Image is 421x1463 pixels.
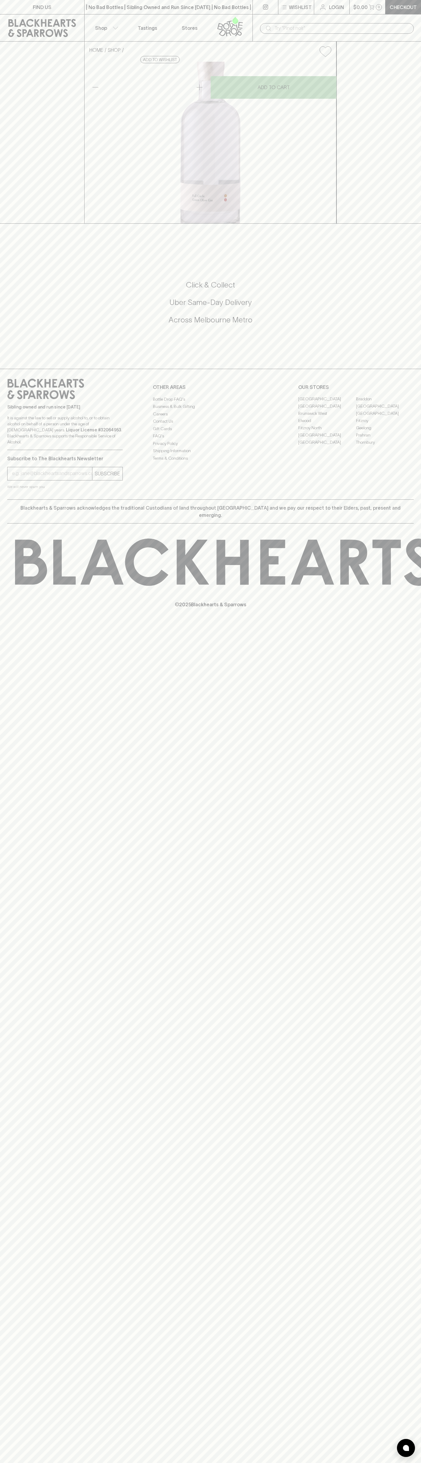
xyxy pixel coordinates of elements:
[153,403,268,410] a: Business & Bulk Gifting
[274,23,409,33] input: Try "Pinot noir"
[298,396,356,403] a: [GEOGRAPHIC_DATA]
[85,62,336,223] img: 26072.png
[140,56,180,63] button: Add to wishlist
[298,432,356,439] a: [GEOGRAPHIC_DATA]
[108,47,121,53] a: SHOP
[153,455,268,462] a: Terms & Conditions
[153,410,268,418] a: Careers
[329,4,344,11] p: Login
[95,24,107,32] p: Shop
[153,418,268,425] a: Contact Us
[356,439,414,446] a: Thornbury
[298,403,356,410] a: [GEOGRAPHIC_DATA]
[33,4,51,11] p: FIND US
[356,432,414,439] a: Prahran
[153,440,268,447] a: Privacy Policy
[85,14,127,41] button: Shop
[356,424,414,432] a: Geelong
[7,455,123,462] p: Subscribe to The Blackhearts Newsletter
[353,4,368,11] p: $0.00
[356,396,414,403] a: Braddon
[66,427,121,432] strong: Liquor License #32064953
[298,424,356,432] a: Fitzroy North
[378,5,380,9] p: 0
[211,76,336,99] button: ADD TO CART
[7,484,123,490] p: We will never spam you
[89,47,103,53] a: HOME
[92,467,122,480] button: SUBSCRIBE
[169,14,211,41] a: Stores
[7,404,123,410] p: Sibling owned and run since [DATE]
[298,410,356,417] a: Brunswick West
[317,44,334,59] button: Add to wishlist
[403,1445,409,1451] img: bubble-icon
[7,415,123,445] p: It is against the law to sell or supply alcohol to, or to obtain alcohol on behalf of a person un...
[258,84,290,91] p: ADD TO CART
[153,433,268,440] a: FAQ's
[356,410,414,417] a: [GEOGRAPHIC_DATA]
[298,384,414,391] p: OUR STORES
[153,384,268,391] p: OTHER AREAS
[95,470,120,477] p: SUBSCRIBE
[356,417,414,424] a: Fitzroy
[12,469,92,478] input: e.g. jane@blackheartsandsparrows.com.au
[126,14,169,41] a: Tastings
[7,315,414,325] h5: Across Melbourne Metro
[289,4,312,11] p: Wishlist
[390,4,417,11] p: Checkout
[182,24,197,32] p: Stores
[7,256,414,357] div: Call to action block
[7,280,414,290] h5: Click & Collect
[298,417,356,424] a: Elwood
[153,425,268,432] a: Gift Cards
[7,297,414,307] h5: Uber Same-Day Delivery
[138,24,157,32] p: Tastings
[12,504,409,519] p: Blackhearts & Sparrows acknowledges the traditional Custodians of land throughout [GEOGRAPHIC_DAT...
[356,403,414,410] a: [GEOGRAPHIC_DATA]
[153,447,268,455] a: Shipping Information
[298,439,356,446] a: [GEOGRAPHIC_DATA]
[153,396,268,403] a: Bottle Drop FAQ's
